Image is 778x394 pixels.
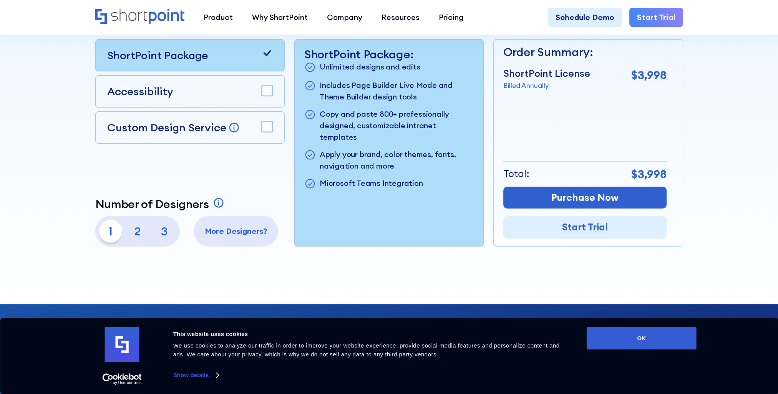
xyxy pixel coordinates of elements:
[503,167,529,181] p: Total:
[173,369,219,381] a: Show details
[503,216,667,238] a: Start Trial
[105,327,139,362] img: logo
[439,12,464,23] div: Pricing
[503,43,667,61] p: Order Summary:
[95,197,209,211] p: Number of Designers
[204,12,233,23] div: Product
[153,220,176,243] p: 3
[317,8,372,27] a: Company
[548,8,622,27] a: Schedule Demo
[503,66,590,81] p: ShortPoint License
[327,12,362,23] div: Company
[629,8,683,27] a: Start Trial
[107,121,226,134] p: Custom Design Service
[88,373,156,385] a: Usercentrics Cookiebot - opens in a new window
[95,9,185,25] a: Home
[320,79,474,103] p: Includes Page Builder Live Mode and Theme Builder design tools
[126,220,149,243] p: 2
[320,108,474,143] p: Copy and paste 800+ professionally designed, customizable intranet templates
[95,197,226,211] a: Number of Designers
[503,187,667,209] a: Purchase Now
[304,47,474,61] p: ShortPoint Package:
[320,61,420,74] p: Unlimited designs and edits
[587,327,697,349] button: OK
[503,81,590,91] p: Billed Annually
[382,12,420,23] div: Resources
[173,329,569,339] div: This website uses cookies
[429,8,473,27] a: Pricing
[631,66,667,84] p: $3,998
[197,225,274,237] p: More Designers?
[242,8,317,27] a: Why ShortPoint
[107,83,173,99] p: Accessibility
[320,149,474,172] p: Apply your brand, color themes, fonts, navigation and more
[194,8,242,27] a: Product
[320,177,423,190] p: Microsoft Teams Integration
[631,166,667,183] p: $3,998
[252,12,308,23] div: Why ShortPoint
[173,342,560,358] span: We use cookies to analyze our traffic in order to improve your website experience, provide social...
[99,220,122,243] p: 1
[107,47,208,63] p: ShortPoint Package
[372,8,429,27] a: Resources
